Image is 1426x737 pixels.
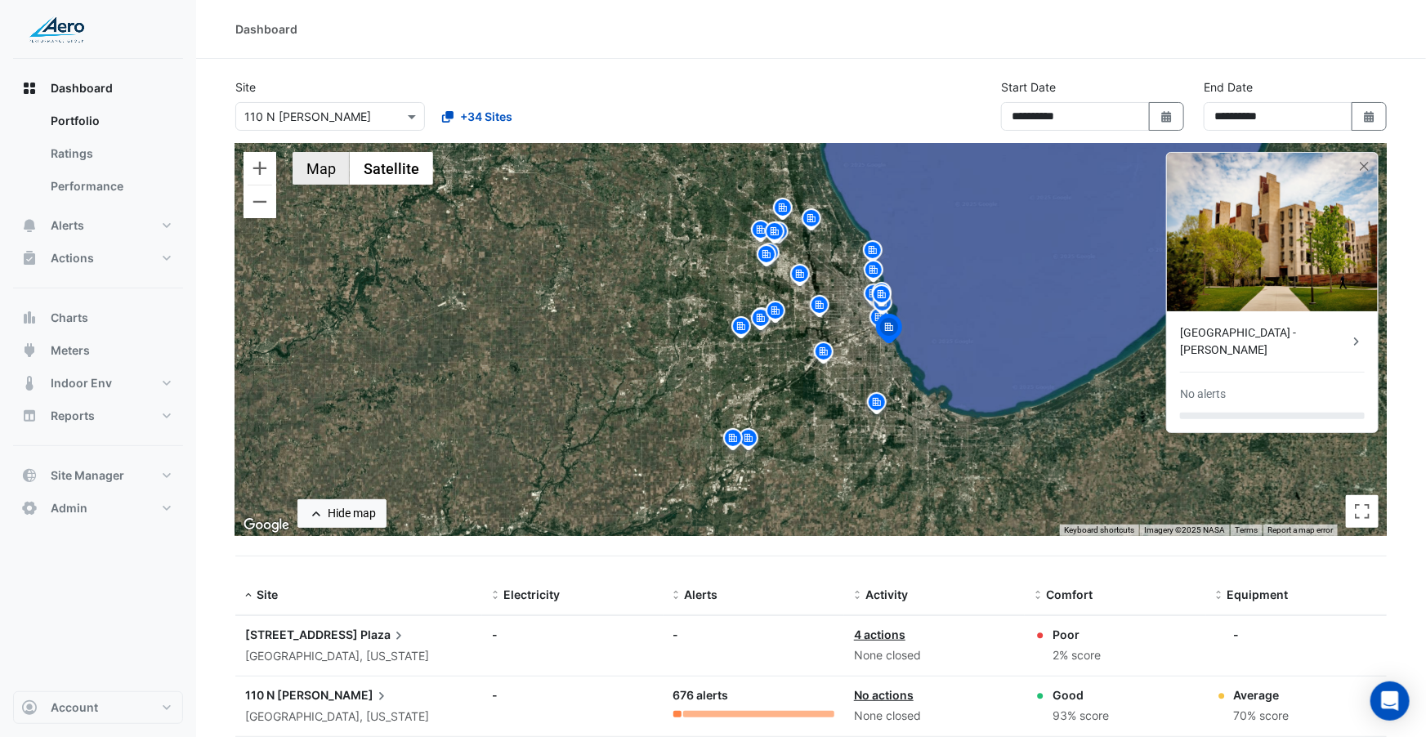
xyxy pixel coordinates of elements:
[38,137,183,170] a: Ratings
[492,686,653,703] div: -
[1204,78,1253,96] label: End Date
[811,340,837,368] img: site-pin.svg
[244,185,276,218] button: Zoom out
[1235,525,1258,534] a: Terms (opens in new tab)
[1267,525,1333,534] a: Report a map error
[21,310,38,326] app-icon: Charts
[21,342,38,359] app-icon: Meters
[869,283,895,311] img: site-pin.svg
[854,646,1015,665] div: None closed
[38,105,183,137] a: Portfolio
[869,280,895,309] img: site-pin.svg
[13,209,183,242] button: Alerts
[735,427,762,455] img: site-pin.svg
[1346,495,1379,528] button: Toggle fullscreen view
[21,408,38,424] app-icon: Reports
[51,375,112,391] span: Indoor Env
[749,306,775,334] img: site-pin.svg
[787,262,813,291] img: site-pin.svg
[748,306,774,335] img: site-pin.svg
[13,242,183,275] button: Actions
[239,515,293,536] a: Click to see this area on Google Maps
[350,152,433,185] button: Show satellite imagery
[1370,681,1410,721] div: Open Intercom Messenger
[245,708,472,726] div: [GEOGRAPHIC_DATA], [US_STATE]
[1234,707,1290,726] div: 70% score
[245,628,358,641] span: [STREET_ADDRESS]
[51,310,88,326] span: Charts
[21,467,38,484] app-icon: Site Manager
[51,250,94,266] span: Actions
[13,691,183,724] button: Account
[51,408,95,424] span: Reports
[1180,324,1348,359] div: [GEOGRAPHIC_DATA] - [PERSON_NAME]
[860,239,886,267] img: site-pin.svg
[13,72,183,105] button: Dashboard
[257,587,278,601] span: Site
[297,499,387,528] button: Hide map
[51,80,113,96] span: Dashboard
[293,152,350,185] button: Show street map
[1234,626,1240,643] div: -
[21,250,38,266] app-icon: Actions
[798,207,825,235] img: site-pin.svg
[239,515,293,536] img: Google
[13,367,183,400] button: Indoor Env
[235,20,297,38] div: Dashboard
[1001,78,1056,96] label: Start Date
[854,688,914,702] a: No actions
[1167,153,1378,311] img: University of Chicago - Hinds
[503,587,560,601] span: Electricity
[869,291,896,319] img: site-pin.svg
[762,299,789,328] img: site-pin.svg
[866,306,892,334] img: site-pin.svg
[871,311,907,351] img: site-pin-selected.svg
[1046,587,1093,601] span: Comfort
[21,80,38,96] app-icon: Dashboard
[807,293,833,322] img: site-pin.svg
[685,587,718,601] span: Alerts
[854,628,905,641] a: 4 actions
[1180,386,1226,403] div: No alerts
[51,467,124,484] span: Site Manager
[13,459,183,492] button: Site Manager
[1234,686,1290,703] div: Average
[21,500,38,516] app-icon: Admin
[13,105,183,209] div: Dashboard
[728,315,754,343] img: site-pin.svg
[766,220,792,248] img: site-pin.svg
[13,492,183,525] button: Admin
[861,258,887,287] img: site-pin.svg
[431,102,523,131] button: +34 Sites
[748,218,774,247] img: site-pin.svg
[1053,626,1101,643] div: Poor
[770,196,796,225] img: site-pin.svg
[757,241,783,270] img: site-pin.svg
[864,391,890,419] img: site-pin.svg
[861,282,887,310] img: site-pin.svg
[13,334,183,367] button: Meters
[245,647,472,666] div: [GEOGRAPHIC_DATA], [US_STATE]
[1144,525,1225,534] span: Imagery ©2025 NASA
[1160,109,1174,123] fa-icon: Select Date
[38,170,183,203] a: Performance
[762,220,788,248] img: site-pin.svg
[328,505,376,522] div: Hide map
[673,686,834,705] div: 676 alerts
[13,301,183,334] button: Charts
[1053,686,1109,703] div: Good
[245,688,275,702] span: 110 N
[1227,587,1289,601] span: Equipment
[360,626,407,644] span: Plaza
[51,342,90,359] span: Meters
[51,699,98,716] span: Account
[21,217,38,234] app-icon: Alerts
[460,108,512,125] span: +34 Sites
[244,152,276,185] button: Zoom in
[51,500,87,516] span: Admin
[720,427,746,455] img: site-pin.svg
[1053,646,1101,665] div: 2% score
[1064,525,1134,536] button: Keyboard shortcuts
[1362,109,1377,123] fa-icon: Select Date
[753,243,780,271] img: site-pin.svg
